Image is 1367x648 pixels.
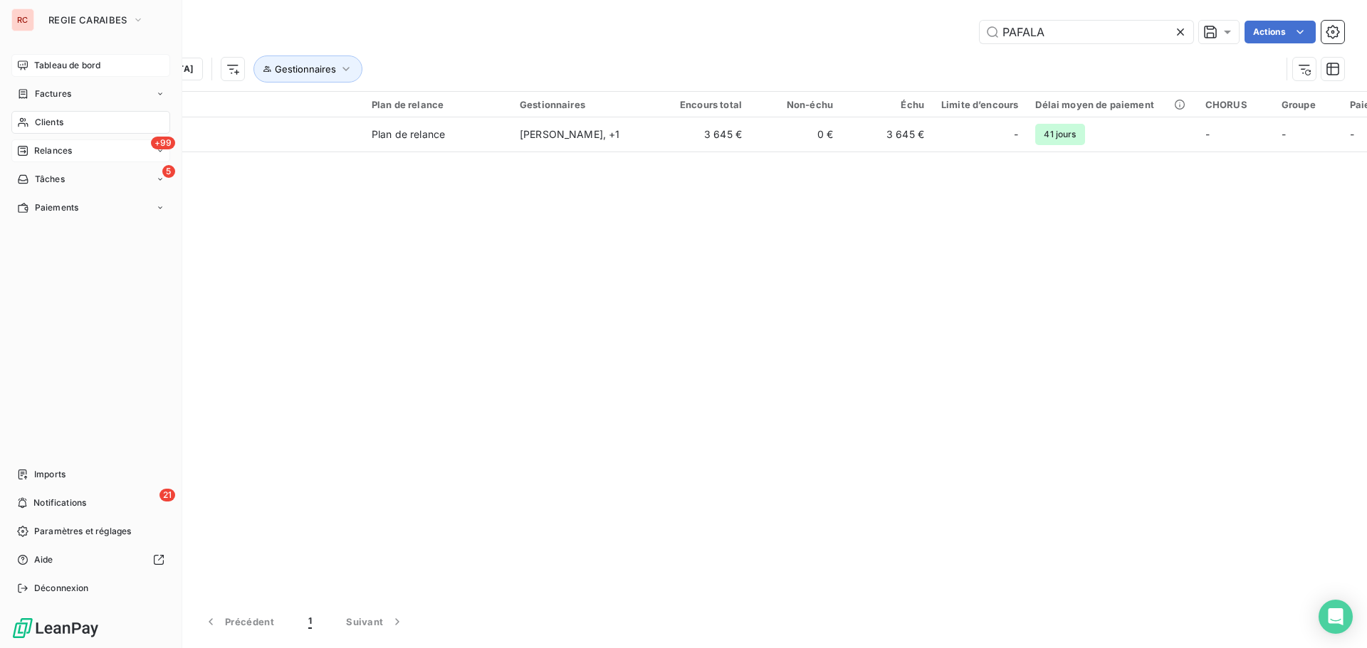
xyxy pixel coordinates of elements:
[850,99,924,110] div: Échu
[750,117,842,152] td: 0 €
[34,468,66,481] span: Imports
[33,496,86,509] span: Notifications
[941,99,1018,110] div: Limite d’encours
[162,165,175,178] span: 5
[842,117,933,152] td: 3 645 €
[372,99,503,110] div: Plan de relance
[48,14,127,26] span: REGIE CARAIBES
[520,127,651,142] div: [PERSON_NAME] , + 1
[1282,99,1333,110] div: Groupe
[1350,128,1354,140] span: -
[291,607,329,637] button: 1
[11,520,170,543] a: Paramètres et réglages
[308,615,312,629] span: 1
[253,55,362,83] button: Gestionnaires
[1319,600,1353,634] div: Open Intercom Messenger
[980,21,1193,43] input: Rechercher
[1282,128,1286,140] span: -
[11,196,170,219] a: Paiements
[11,54,170,77] a: Tableau de bord
[1035,124,1084,145] span: 41 jours
[35,87,71,100] span: Factures
[159,489,175,501] span: 21
[34,553,53,566] span: Aide
[520,99,651,110] div: Gestionnaires
[11,111,170,134] a: Clients
[34,59,100,72] span: Tableau de bord
[11,83,170,105] a: Factures
[35,173,65,186] span: Tâches
[1245,21,1316,43] button: Actions
[329,607,421,637] button: Suivant
[35,201,78,214] span: Paiements
[759,99,833,110] div: Non-échu
[11,139,170,162] a: +99Relances
[1205,128,1210,140] span: -
[1014,127,1018,142] span: -
[11,617,100,639] img: Logo LeanPay
[35,116,63,129] span: Clients
[34,582,89,595] span: Déconnexion
[1035,99,1188,110] div: Délai moyen de paiement
[11,548,170,571] a: Aide
[34,144,72,157] span: Relances
[275,63,336,75] span: Gestionnaires
[11,9,34,31] div: RC
[11,168,170,191] a: 5Tâches
[659,117,750,152] td: 3 645 €
[187,607,291,637] button: Précédent
[34,525,131,538] span: Paramètres et réglages
[372,127,445,142] div: Plan de relance
[668,99,742,110] div: Encours total
[98,134,355,149] span: CL11067
[1205,99,1264,110] div: CHORUS
[11,463,170,486] a: Imports
[151,137,175,149] span: +99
